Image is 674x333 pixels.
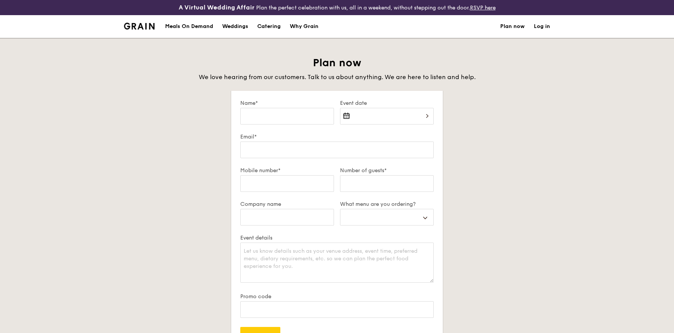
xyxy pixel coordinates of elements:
[285,15,323,38] a: Why Grain
[240,167,334,174] label: Mobile number*
[161,15,218,38] a: Meals On Demand
[340,201,434,207] label: What menu are you ordering?
[222,15,248,38] div: Weddings
[119,3,555,12] div: Plan the perfect celebration with us, all in a weekend, without stepping out the door.
[165,15,213,38] div: Meals On Demand
[199,73,476,81] span: We love hearing from our customers. Talk to us about anything. We are here to listen and help.
[340,100,434,106] label: Event date
[179,3,255,12] h4: A Virtual Wedding Affair
[290,15,318,38] div: Why Grain
[240,100,334,106] label: Name*
[124,23,155,30] a: Logotype
[124,23,155,30] img: Grain
[534,15,550,38] a: Log in
[500,15,525,38] a: Plan now
[240,235,434,241] label: Event details
[313,56,362,69] span: Plan now
[253,15,285,38] a: Catering
[257,15,281,38] div: Catering
[240,134,434,140] label: Email*
[240,201,334,207] label: Company name
[218,15,253,38] a: Weddings
[470,5,496,11] a: RSVP here
[340,167,434,174] label: Number of guests*
[240,243,434,283] textarea: Let us know details such as your venue address, event time, preferred menu, dietary requirements,...
[240,293,434,300] label: Promo code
